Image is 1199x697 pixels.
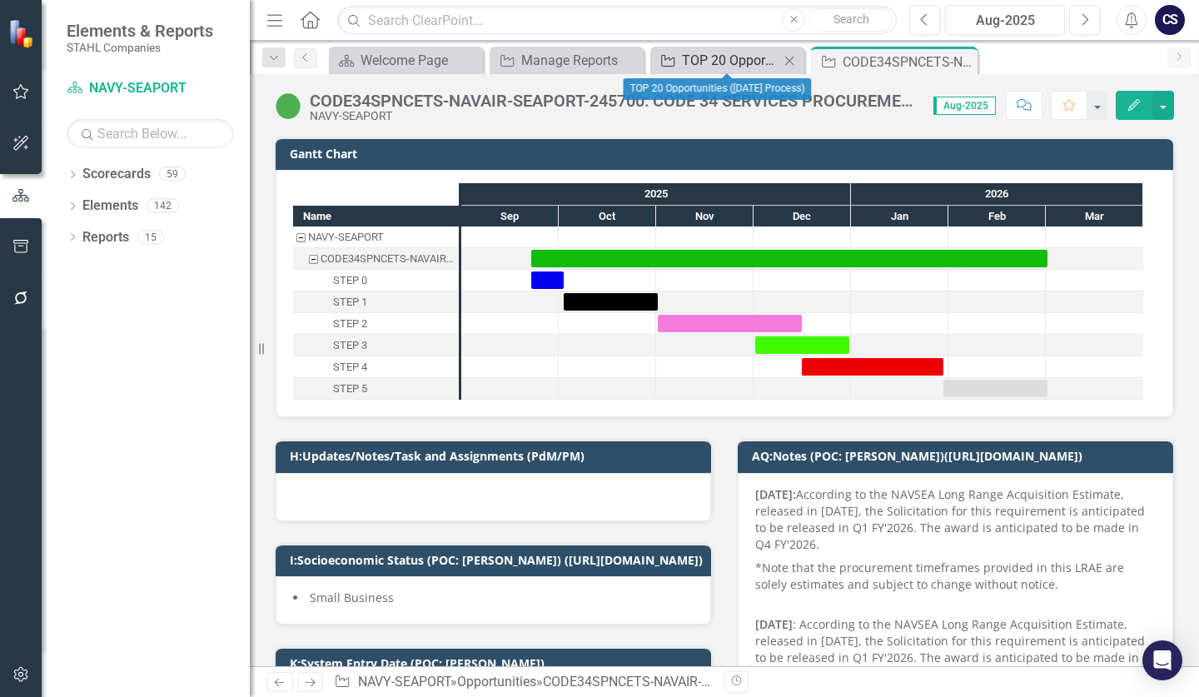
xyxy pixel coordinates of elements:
[310,110,917,122] div: NAVY-SEAPORT
[559,206,656,227] div: Oct
[933,97,996,115] span: Aug-2025
[494,50,639,71] a: Manage Reports
[290,657,703,670] h3: K:System Entry Date (POC: [PERSON_NAME])
[361,50,479,71] div: Welcome Page
[293,313,459,335] div: Task: Start date: 2025-11-01 End date: 2025-12-16
[333,378,367,400] div: STEP 5
[654,50,779,71] a: TOP 20 Opportunities ([DATE] Process)
[624,78,812,100] div: TOP 20 Opportunities ([DATE] Process)
[755,596,1156,686] p: : According to the NAVSEA Long Range Acquisition Estimate, released in [DATE], the Solicitation f...
[333,291,367,313] div: STEP 1
[159,167,186,182] div: 59
[333,50,479,71] a: Welcome Page
[755,486,796,502] strong: [DATE]:
[843,52,973,72] div: CODE34SPNCETS-NAVAIR-SEAPORT-245700: CODE 34 SERVICES PROCUREMENT NUWCDIVNPT COMMUNICATIONS ENGIN...
[293,313,459,335] div: STEP 2
[333,313,367,335] div: STEP 2
[293,356,459,378] div: STEP 4
[147,199,179,213] div: 142
[137,230,164,244] div: 15
[293,356,459,378] div: Task: Start date: 2025-12-16 End date: 2026-01-30
[293,291,459,313] div: Task: Start date: 2025-10-02 End date: 2025-11-01
[293,378,459,400] div: STEP 5
[8,19,37,48] img: ClearPoint Strategy
[943,380,1047,397] div: Task: Start date: 2026-01-30 End date: 2026-03-01
[310,92,917,110] div: CODE34SPNCETS-NAVAIR-SEAPORT-245700: CODE 34 SERVICES PROCUREMENT NUWCDIVNPT COMMUNICATIONS ENGIN...
[755,616,793,632] strong: [DATE]
[656,206,754,227] div: Nov
[754,206,851,227] div: Dec
[564,293,658,311] div: Task: Start date: 2025-10-02 End date: 2025-11-01
[945,5,1065,35] button: Aug-2025
[67,79,233,98] a: NAVY-SEAPORT
[833,12,869,26] span: Search
[752,450,1165,462] h3: AQ:Notes (POC: [PERSON_NAME])([URL][DOMAIN_NAME])
[333,335,367,356] div: STEP 3
[951,11,1059,31] div: Aug-2025
[293,227,459,248] div: Task: NAVY-SEAPORT Start date: 2025-09-22 End date: 2025-09-23
[310,590,394,605] span: Small Business
[293,270,459,291] div: STEP 0
[358,674,450,690] a: NAVY-SEAPORT
[67,119,233,148] input: Search Below...
[290,450,703,462] h3: H:Updates/Notes/Task and Assignments (PdM/PM)
[531,271,564,289] div: Task: Start date: 2025-09-22 End date: 2025-10-02
[851,183,1143,205] div: 2026
[809,8,893,32] button: Search
[82,197,138,216] a: Elements
[531,250,1047,267] div: Task: Start date: 2025-09-22 End date: 2026-03-01
[82,165,151,184] a: Scorecards
[293,291,459,313] div: STEP 1
[293,227,459,248] div: NAVY-SEAPORT
[755,486,1156,556] p: According to the NAVSEA Long Range Acquisition Estimate, released in [DATE], the Solicitation for...
[1142,640,1182,680] div: Open Intercom Messenger
[1155,5,1185,35] button: CS
[333,356,367,378] div: STEP 4
[1046,206,1143,227] div: Mar
[293,335,459,356] div: Task: Start date: 2025-12-01 End date: 2025-12-31
[293,335,459,356] div: STEP 3
[851,206,948,227] div: Jan
[321,248,454,270] div: CODE34SPNCETS-NAVAIR-SEAPORT-245700: CODE 34 SERVICES PROCUREMENT NUWCDIVNPT COMMUNICATIONS ENGIN...
[293,270,459,291] div: Task: Start date: 2025-09-22 End date: 2025-10-02
[755,336,849,354] div: Task: Start date: 2025-12-01 End date: 2025-12-31
[293,206,459,227] div: Name
[461,183,851,205] div: 2025
[521,50,639,71] div: Manage Reports
[658,315,802,332] div: Task: Start date: 2025-11-01 End date: 2025-12-16
[290,554,703,566] h3: I:Socioeconomic Status (POC: [PERSON_NAME]) ([URL][DOMAIN_NAME])
[82,228,129,247] a: Reports
[290,147,1165,160] h3: Gantt Chart
[308,227,384,248] div: NAVY-SEAPORT
[682,50,779,71] div: TOP 20 Opportunities ([DATE] Process)
[948,206,1046,227] div: Feb
[461,206,559,227] div: Sep
[802,358,943,376] div: Task: Start date: 2025-12-16 End date: 2026-01-30
[67,21,213,41] span: Elements & Reports
[275,92,301,119] img: Active
[67,41,213,54] small: STAHL Companies
[333,270,367,291] div: STEP 0
[755,556,1156,596] p: *Note that the procurement timeframes provided in this LRAE are solely estimates and subject to c...
[457,674,536,690] a: Opportunities
[293,248,459,270] div: Task: Start date: 2025-09-22 End date: 2026-03-01
[293,248,459,270] div: CODE34SPNCETS-NAVAIR-SEAPORT-245700: CODE 34 SERVICES PROCUREMENT NUWCDIVNPT COMMUNICATIONS ENGIN...
[337,6,897,35] input: Search ClearPoint...
[334,673,712,692] div: » »
[293,378,459,400] div: Task: Start date: 2026-01-30 End date: 2026-03-01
